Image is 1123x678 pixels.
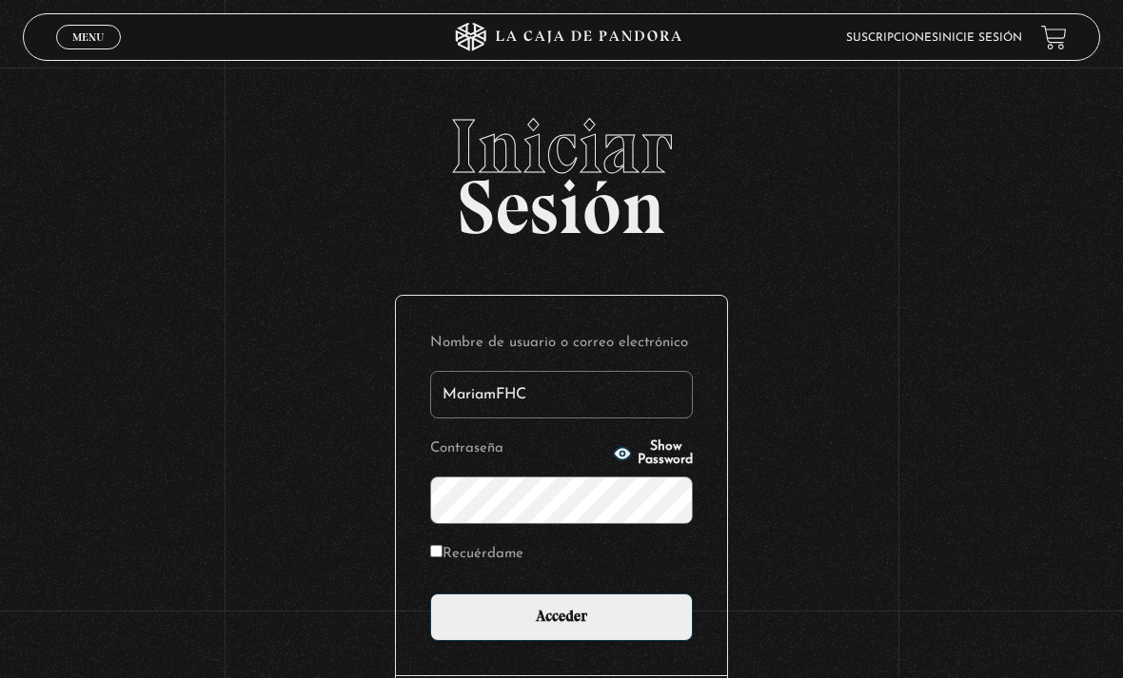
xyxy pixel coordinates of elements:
input: Recuérdame [430,545,443,557]
button: Show Password [613,440,693,467]
span: Iniciar [23,108,1101,184]
label: Contraseña [430,436,607,461]
a: Suscripciones [846,32,938,44]
span: Cerrar [67,48,111,61]
a: View your shopping cart [1041,25,1067,50]
a: Inicie sesión [938,32,1022,44]
label: Recuérdame [430,541,523,567]
span: Show Password [638,440,693,467]
span: Menu [72,31,104,43]
label: Nombre de usuario o correo electrónico [430,330,693,356]
input: Acceder [430,593,693,641]
h2: Sesión [23,108,1101,230]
